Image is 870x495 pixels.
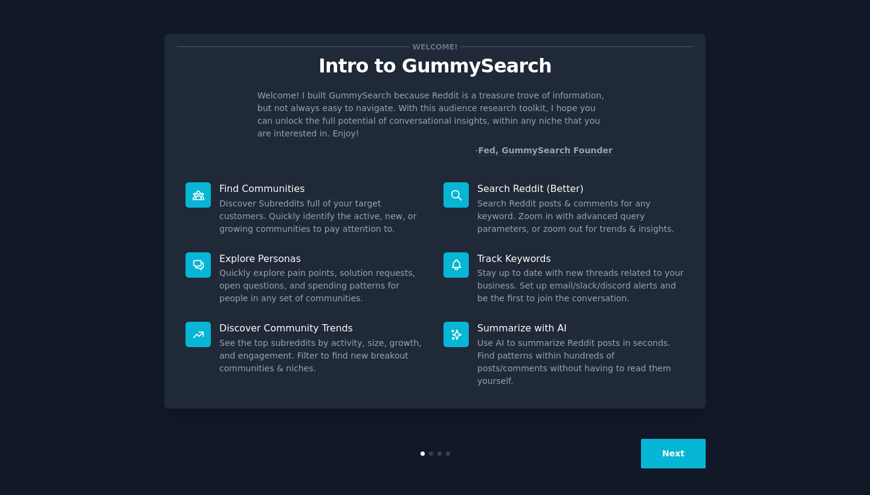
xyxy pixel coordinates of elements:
dd: Quickly explore pain points, solution requests, open questions, and spending patterns for people ... [219,267,427,305]
dd: See the top subreddits by activity, size, growth, and engagement. Filter to find new breakout com... [219,337,427,375]
dd: Search Reddit posts & comments for any keyword. Zoom in with advanced query parameters, or zoom o... [477,197,685,235]
dd: Discover Subreddits full of your target customers. Quickly identify the active, new, or growing c... [219,197,427,235]
button: Next [641,439,706,468]
p: Find Communities [219,182,427,195]
p: Search Reddit (Better) [477,182,685,195]
p: Welcome! I built GummySearch because Reddit is a treasure trove of information, but not always ea... [257,89,613,140]
p: Explore Personas [219,252,427,265]
span: Welcome! [410,40,460,53]
a: Fed, GummySearch Founder [478,145,613,156]
div: - [475,144,613,157]
p: Discover Community Trends [219,322,427,334]
p: Summarize with AI [477,322,685,334]
p: Intro to GummySearch [177,56,693,77]
dd: Stay up to date with new threads related to your business. Set up email/slack/discord alerts and ... [477,267,685,305]
p: Track Keywords [477,252,685,265]
dd: Use AI to summarize Reddit posts in seconds. Find patterns within hundreds of posts/comments with... [477,337,685,388]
